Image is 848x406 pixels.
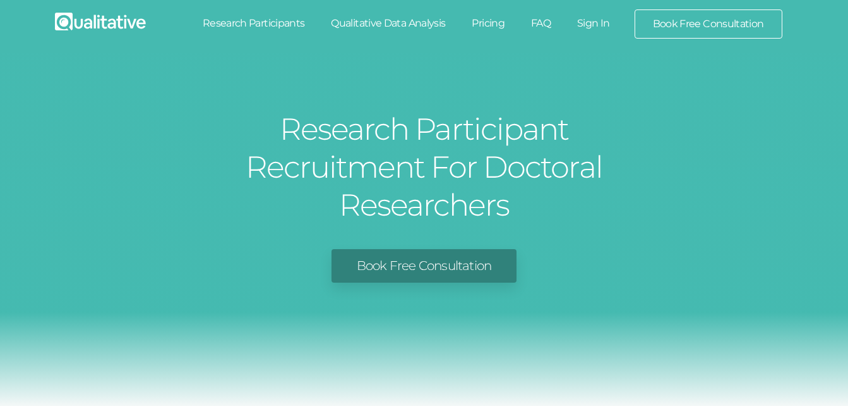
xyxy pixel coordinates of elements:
[318,9,458,37] a: Qualitative Data Analysis
[331,249,517,283] a: Book Free Consultation
[458,9,518,37] a: Pricing
[564,9,623,37] a: Sign In
[635,10,782,38] a: Book Free Consultation
[188,110,661,224] h1: Research Participant Recruitment For Doctoral Researchers
[189,9,318,37] a: Research Participants
[518,9,564,37] a: FAQ
[55,13,146,30] img: Qualitative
